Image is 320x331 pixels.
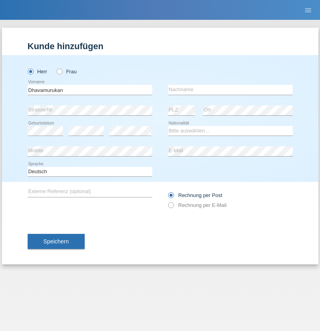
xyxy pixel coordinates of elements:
[300,8,316,12] a: menu
[28,69,33,74] input: Herr
[168,192,222,198] label: Rechnung per Post
[168,192,173,202] input: Rechnung per Post
[57,69,62,74] input: Frau
[304,6,312,14] i: menu
[57,69,77,75] label: Frau
[44,238,69,245] span: Speichern
[168,202,227,208] label: Rechnung per E-Mail
[28,41,293,51] h1: Kunde hinzufügen
[28,234,85,249] button: Speichern
[168,202,173,212] input: Rechnung per E-Mail
[28,69,47,75] label: Herr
